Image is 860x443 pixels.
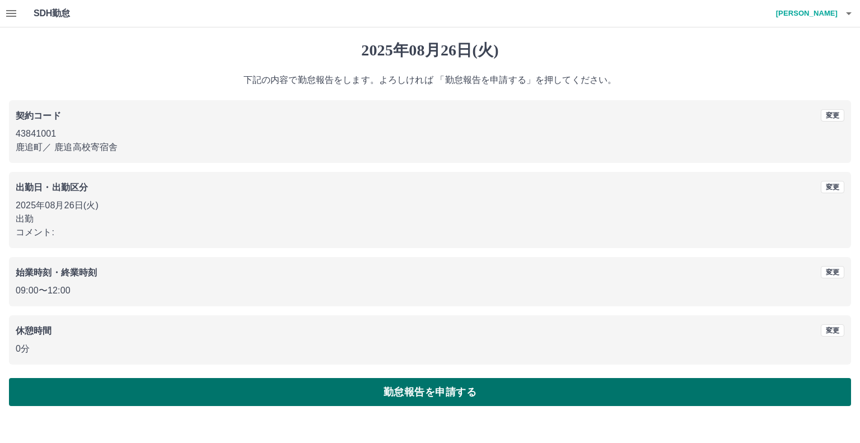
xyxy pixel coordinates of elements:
[16,199,844,212] p: 2025年08月26日(火)
[821,324,844,337] button: 変更
[16,326,52,335] b: 休憩時間
[16,342,844,356] p: 0分
[16,183,88,192] b: 出勤日・出勤区分
[16,226,844,239] p: コメント:
[16,127,844,141] p: 43841001
[16,111,61,120] b: 契約コード
[821,266,844,278] button: 変更
[16,268,97,277] b: 始業時刻・終業時刻
[9,378,851,406] button: 勤怠報告を申請する
[9,41,851,60] h1: 2025年08月26日(火)
[9,73,851,87] p: 下記の内容で勤怠報告をします。よろしければ 「勤怠報告を申請する」を押してください。
[821,181,844,193] button: 変更
[16,141,844,154] p: 鹿追町 ／ 鹿追高校寄宿舎
[821,109,844,122] button: 変更
[16,212,844,226] p: 出勤
[16,284,844,297] p: 09:00 〜 12:00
